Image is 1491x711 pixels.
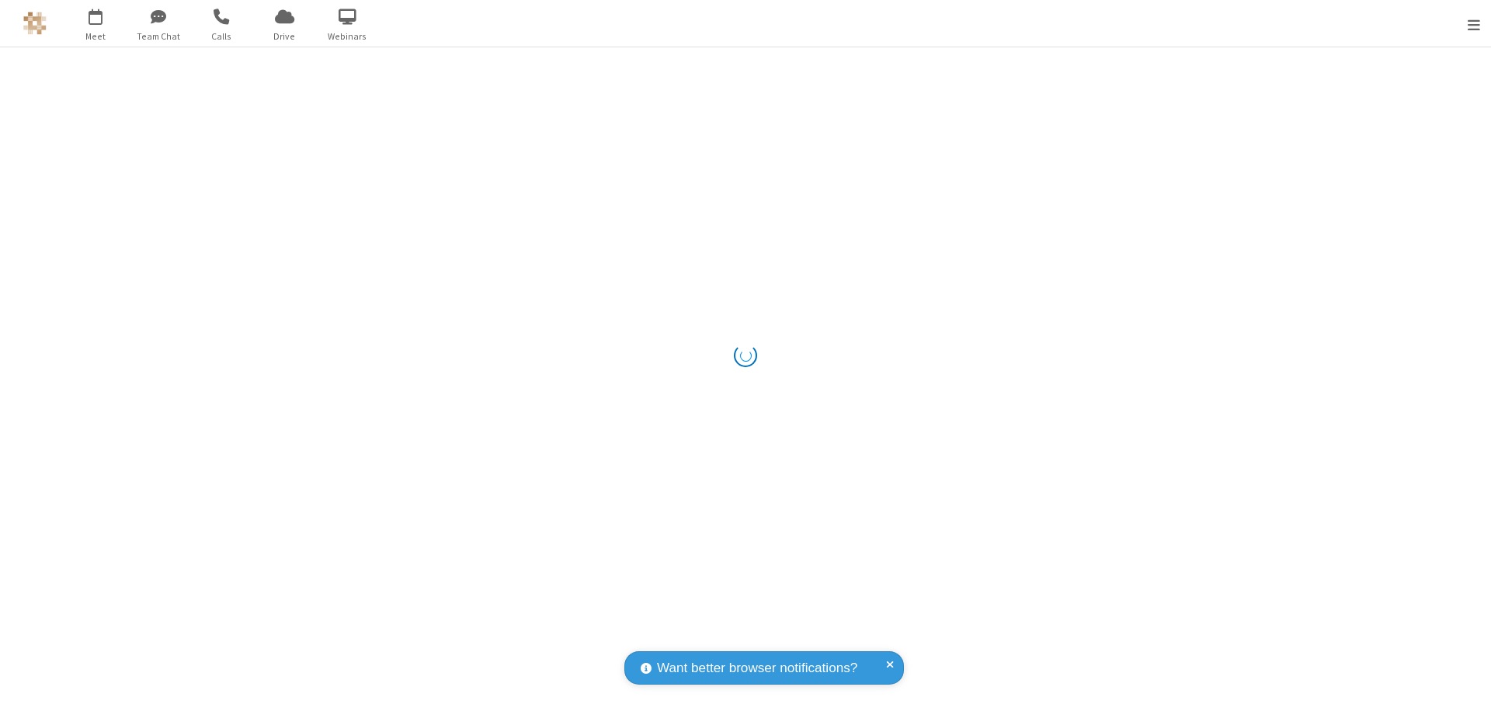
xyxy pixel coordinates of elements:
[67,29,125,43] span: Meet
[255,29,314,43] span: Drive
[130,29,188,43] span: Team Chat
[657,658,857,678] span: Want better browser notifications?
[318,29,377,43] span: Webinars
[193,29,251,43] span: Calls
[23,12,47,35] img: QA Selenium DO NOT DELETE OR CHANGE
